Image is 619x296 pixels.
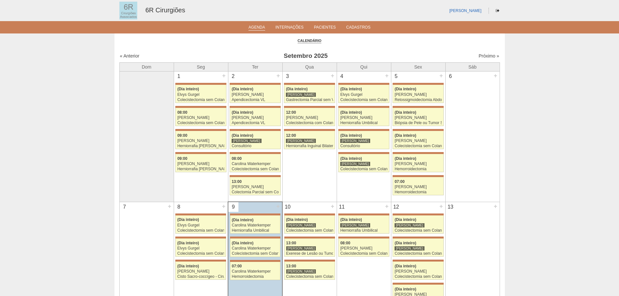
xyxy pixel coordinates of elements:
div: [PERSON_NAME] [232,138,262,143]
th: Qua [282,62,337,71]
span: (Dia inteiro) [232,241,254,245]
div: + [438,71,444,80]
a: 6R Cirurgiões [145,6,185,14]
div: 8 [174,202,184,212]
a: (Dia inteiro) [PERSON_NAME] Colecistectomia sem Colangiografia VL [393,131,443,149]
a: Internações [276,25,304,32]
div: Key: Maria Braido [393,260,443,262]
div: [PERSON_NAME] [286,269,316,274]
a: Próximo » [478,53,499,58]
div: Colectomia Parcial sem Colostomia [232,190,279,194]
div: [PERSON_NAME] [340,116,387,120]
span: (Dia inteiro) [340,217,362,222]
th: Dom [119,62,174,71]
span: 12:00 [286,133,296,138]
div: 2 [228,71,238,81]
div: Colecistectomia sem Colangiografia VL [232,251,279,256]
div: Key: Maria Braido [175,106,226,108]
div: [PERSON_NAME] [177,116,224,120]
div: [PERSON_NAME] [177,269,224,274]
div: Colecistectomia sem Colangiografia VL [177,228,224,233]
div: 7 [120,202,130,212]
div: 6 [446,71,456,81]
div: Elvys Gurgel [177,223,224,227]
a: (Dia inteiro) [PERSON_NAME] Consultório [338,131,389,149]
div: 11 [337,202,347,212]
div: Key: Maria Braido [284,237,335,238]
span: (Dia inteiro) [340,156,362,161]
div: Key: Maria Braido [393,213,443,215]
span: (Dia inteiro) [286,87,308,91]
div: [PERSON_NAME] [395,93,442,97]
i: Sair [496,9,499,13]
span: (Dia inteiro) [232,133,253,138]
div: Retossigmoidectomia Abdominal [395,98,442,102]
div: Key: Maria Braido [230,152,280,154]
a: (Dia inteiro) Elvys Gurgel Colecistectomia sem Colangiografia VL [175,85,226,103]
div: Consultório [340,144,387,148]
h3: Setembro 2025 [211,51,400,61]
div: Key: Maria Braido [393,283,443,285]
div: + [493,202,498,211]
div: Key: Maria Braido [338,106,389,108]
div: 3 [283,71,293,81]
div: Key: Maria Braido [175,83,226,85]
span: (Dia inteiro) [177,217,199,222]
div: Elvys Gurgel [177,93,224,97]
a: (Dia inteiro) [PERSON_NAME] Cisto Sacro-coccígeo - Cirurgia [175,262,226,280]
div: Hemorroidectomia [232,275,279,279]
span: (Dia inteiro) [232,110,253,115]
div: Hemorroidectomia [395,190,442,194]
th: Ter [228,62,282,71]
div: [PERSON_NAME] [395,185,442,189]
span: 08:00 [232,156,242,161]
div: Colecistectomia sem Colangiografia VL [177,98,224,102]
div: Key: Maria Braido [393,129,443,131]
a: Agenda [249,25,265,31]
div: 13 [446,202,456,212]
span: (Dia inteiro) [340,133,362,138]
div: Key: Maria Braido [284,213,335,215]
span: 07:00 [232,264,242,268]
div: Key: Maria Braido [230,175,280,177]
div: Hemorroidectomia [395,167,442,171]
span: (Dia inteiro) [177,87,199,91]
div: + [221,202,226,211]
div: Key: Maria Braido [230,237,280,238]
div: Gastrectomia Parcial sem Vagotomia [286,98,333,102]
a: 07:00 [PERSON_NAME] Hemorroidectomia [393,177,443,195]
a: (Dia inteiro) Carolina Waterkemper Colecistectomia sem Colangiografia VL [230,238,280,257]
div: [PERSON_NAME] [232,185,279,189]
div: Apendicectomia VL [232,98,279,102]
div: Colecistectomia sem Colangiografia VL [286,275,333,279]
span: (Dia inteiro) [395,133,416,138]
a: Pacientes [314,25,336,32]
div: Colecistectomia sem Colangiografia VL [340,167,387,171]
div: Key: Maria Braido [284,129,335,131]
a: (Dia inteiro) [PERSON_NAME] Herniorrafia Umbilical [338,108,389,126]
span: (Dia inteiro) [395,110,416,115]
a: 13:00 [PERSON_NAME] Exerese de Lesão ou Tumor de Pele [284,238,335,257]
span: 08:00 [177,110,187,115]
span: (Dia inteiro) [395,217,416,222]
span: 09:00 [177,133,187,138]
span: (Dia inteiro) [286,217,308,222]
div: Key: Maria Braido [393,83,443,85]
div: 9 [228,202,238,212]
div: Key: Maria Braido [175,260,226,262]
div: Key: Maria Braido [175,237,226,238]
span: 13:00 [286,241,296,245]
div: [PERSON_NAME] [395,116,442,120]
span: 12:00 [286,110,296,115]
span: (Dia inteiro) [395,156,416,161]
div: Key: Maria Braido [284,260,335,262]
div: [PERSON_NAME] [395,246,424,251]
div: Herniorrafia Umbilical [340,121,387,125]
div: [PERSON_NAME] [395,269,442,274]
div: Cisto Sacro-coccígeo - Cirurgia [177,275,224,279]
div: + [493,71,498,80]
div: Herniorrafia Umbilical [340,228,387,233]
a: (Dia inteiro) Elvys Gurgel Colecistectomia sem Colangiografia VL [175,215,226,234]
div: Colecistectomia sem Colangiografia VL [395,275,442,279]
div: 5 [391,71,401,81]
